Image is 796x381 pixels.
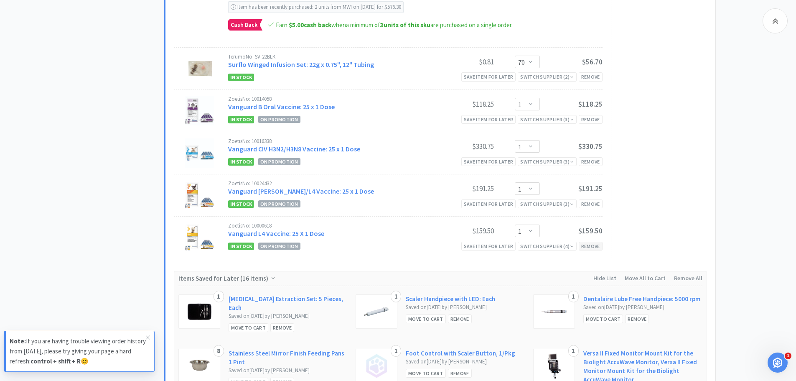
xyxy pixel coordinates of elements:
[228,96,431,102] div: Zoetis No: 10014058
[583,294,700,303] a: Dentalaire Lube Free Handpiece: 5000 rpm
[578,100,603,109] span: $118.25
[228,181,431,186] div: Zoetis No: 10024432
[364,353,389,378] img: no_image.png
[448,315,472,323] div: Remove
[406,294,495,303] a: Scaler Handpiece with LED: Each
[568,345,579,357] div: 1
[579,242,603,251] div: Remove
[520,158,574,166] div: Switch Supplier ( 3 )
[406,369,446,378] div: Move to Cart
[178,274,270,282] span: Items Saved for Later ( )
[461,199,516,208] div: Save item for later
[228,200,254,208] span: In Stock
[579,199,603,208] div: Remove
[10,336,146,366] p: If you are having trouble viewing order history from [DATE], please try giving your page a hard r...
[228,102,335,111] a: Vanguard B Oral Vaccine: 25 x 1 Dose
[228,223,431,228] div: Zoetis No: 10000618
[228,229,324,238] a: Vanguard L4 Vaccine: 25 X 1 Dose
[331,21,513,29] span: when a minimum of are purchased on a single order.
[593,274,616,282] span: Hide List
[582,57,603,66] span: $56.70
[579,72,603,81] div: Remove
[583,303,702,312] div: Saved on [DATE] by [PERSON_NAME]
[785,353,791,359] span: 1
[228,158,254,166] span: In Stock
[568,291,579,302] div: 1
[185,54,214,83] img: 09a567ba18a8412c9598840b51a5afde_48952.jpeg
[228,60,374,69] a: Surflo Winged Infusion Set: 22g x 0.75", 12" Tubing
[185,181,214,210] img: 8db05c7205074b3c9f2f9f4d9337be28_457505.jpeg
[185,96,214,125] img: 81ca05b9795d40fb9ce19e5acd13e2d4_174050.jpeg
[461,115,516,124] div: Save item for later
[406,349,515,358] a: Foot Control with Scaler Button, 1/Pkg
[520,73,574,81] div: Switch Supplier ( 2 )
[520,115,574,123] div: Switch Supplier ( 3 )
[229,349,348,366] a: Stainless Steel Mirror Finish Feeding Pans 1 Pint
[406,315,446,323] div: Move to Cart
[228,145,360,153] a: Vanguard CIV H3N2/H3N8 Vaccine: 25 x 1 Dose
[520,242,574,250] div: Switch Supplier ( 4 )
[391,291,401,302] div: 1
[542,353,567,378] img: 65f33be68d3f4003a90713e6ec11cfa3_75567.jpeg
[185,223,214,252] img: 0df0cf79560a4650bb20a64f7ff23390_169444.jpeg
[31,357,81,365] strong: control + shift + R
[258,116,300,123] span: On Promotion
[578,226,603,235] span: $159.50
[228,74,254,81] span: In Stock
[187,299,212,324] img: d14c71a32e7a468b9b25eae40fa5125e_71468.jpeg
[520,200,574,208] div: Switch Supplier ( 3 )
[768,353,788,373] iframe: Intercom live chat
[228,54,431,59] div: Terumo No: SV-22BLK
[578,184,603,193] span: $191.25
[242,274,266,282] span: 16 Items
[391,345,401,357] div: 1
[270,323,294,332] div: Remove
[431,99,494,109] div: $118.25
[229,312,348,321] div: Saved on [DATE] by [PERSON_NAME]
[461,242,516,251] div: Save item for later
[461,72,516,81] div: Save item for later
[229,294,348,312] a: [MEDICAL_DATA] Extraction Set: 5 Pieces, Each
[229,366,348,375] div: Saved on [DATE] by [PERSON_NAME]
[258,200,300,207] span: On Promotion
[276,21,331,29] span: Earn
[431,226,494,236] div: $159.50
[625,315,649,323] div: Remove
[229,20,259,30] span: Cash Back
[289,21,304,29] span: $5.00
[228,187,374,195] a: Vanguard [PERSON_NAME]/L4 Vaccine: 25 x 1 Dose
[185,138,214,168] img: 919295e2c191400ebf0ea27c289bc5e0_231256.jpeg
[364,299,389,324] img: b99ecd3e14914129b39164202826237d_48825.jpeg
[406,358,525,366] div: Saved on [DATE] by [PERSON_NAME]
[214,345,224,357] div: 8
[583,315,623,323] div: Move to Cart
[214,291,224,302] div: 1
[228,138,431,144] div: Zoetis No: 10016338
[380,21,430,29] strong: 3 units of this sku
[431,57,494,67] div: $0.81
[625,274,666,282] span: Move All to Cart
[258,158,300,165] span: On Promotion
[578,142,603,151] span: $330.75
[579,115,603,124] div: Remove
[228,1,404,13] div: Item has been recently purchased: 2 units from MWI on [DATE] for $576.30
[542,299,567,324] img: 4cfa75801f8a43d2bc62c06120a0befe_75083.jpeg
[579,157,603,166] div: Remove
[406,303,525,312] div: Saved on [DATE] by [PERSON_NAME]
[431,141,494,151] div: $330.75
[228,116,254,123] span: In Stock
[187,353,212,378] img: d4a3811a759e4b69aff7df64469c0f1b_74012.jpeg
[10,337,26,345] strong: Note:
[289,21,331,29] strong: cash back
[431,184,494,194] div: $191.25
[461,157,516,166] div: Save item for later
[258,243,300,250] span: On Promotion
[229,323,269,332] div: Move to Cart
[228,243,254,250] span: In Stock
[674,274,702,282] span: Remove All
[448,369,472,378] div: Remove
